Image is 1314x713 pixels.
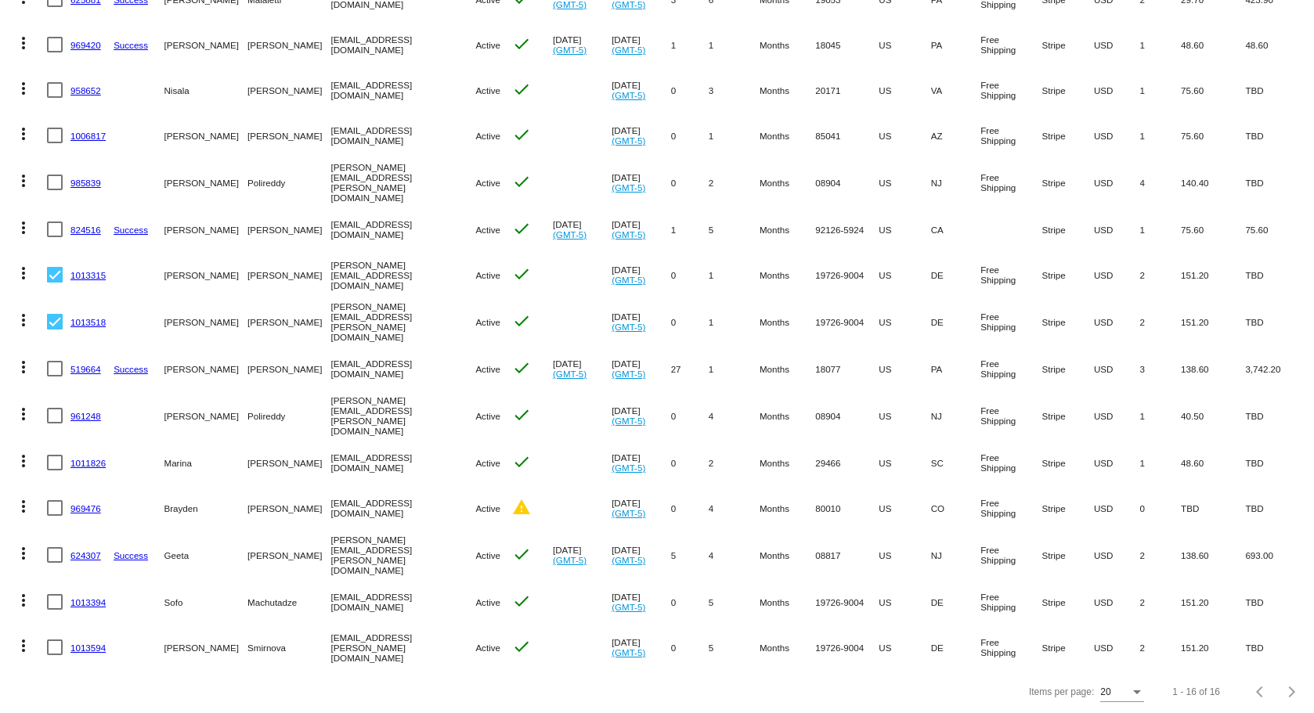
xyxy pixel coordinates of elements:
mat-cell: 2 [709,440,760,485]
mat-cell: 48.60 [1245,22,1305,67]
mat-select: Items per page: [1100,687,1144,698]
mat-cell: 27 [671,346,709,391]
mat-cell: 18077 [815,346,879,391]
mat-cell: 1 [709,346,760,391]
mat-cell: PA [931,22,980,67]
mat-cell: Stripe [1041,22,1094,67]
mat-cell: USD [1094,252,1140,297]
mat-cell: USD [1094,625,1140,670]
mat-cell: US [879,158,930,207]
a: (GMT-5) [612,229,645,239]
mat-cell: TBD [1245,252,1305,297]
mat-cell: USD [1094,485,1140,531]
mat-cell: Smirnova [247,625,330,670]
mat-cell: Free Shipping [980,297,1041,346]
mat-cell: [DATE] [553,531,612,579]
mat-cell: SC [931,440,980,485]
mat-cell: Months [760,22,815,67]
mat-cell: Months [760,391,815,440]
mat-icon: check [512,452,531,471]
mat-cell: [PERSON_NAME] [164,625,248,670]
mat-cell: DE [931,625,980,670]
mat-icon: more_vert [14,405,33,423]
span: Active [475,225,500,235]
mat-cell: 08817 [815,531,879,579]
a: (GMT-5) [553,555,587,565]
mat-cell: 5 [709,579,760,625]
mat-cell: 0 [671,67,709,113]
span: Active [475,85,500,95]
mat-cell: DE [931,297,980,346]
mat-cell: Free Shipping [980,67,1041,113]
mat-cell: 18045 [815,22,879,67]
mat-cell: Stripe [1041,485,1094,531]
mat-cell: 4 [709,485,760,531]
mat-cell: US [879,22,930,67]
mat-cell: US [879,485,930,531]
mat-cell: US [879,579,930,625]
mat-cell: Months [760,440,815,485]
mat-cell: Nisala [164,67,248,113]
mat-cell: TBD [1245,485,1305,531]
mat-cell: Months [760,158,815,207]
mat-cell: [EMAIL_ADDRESS][DOMAIN_NAME] [331,22,476,67]
span: Active [475,131,500,141]
mat-cell: Months [760,485,815,531]
mat-cell: US [879,391,930,440]
mat-cell: Months [760,207,815,252]
span: Active [475,364,500,374]
span: Active [475,270,500,280]
mat-cell: USD [1094,346,1140,391]
mat-cell: 20171 [815,67,879,113]
mat-cell: [PERSON_NAME] [164,207,248,252]
mat-cell: CA [931,207,980,252]
mat-cell: 19726-9004 [815,625,879,670]
mat-cell: Months [760,346,815,391]
mat-cell: Brayden [164,485,248,531]
mat-cell: [DATE] [612,22,671,67]
mat-cell: Free Shipping [980,113,1041,158]
mat-cell: [PERSON_NAME] [247,346,330,391]
mat-cell: [PERSON_NAME] [247,67,330,113]
mat-cell: [DATE] [612,440,671,485]
mat-cell: US [879,297,930,346]
mat-cell: [PERSON_NAME] [164,158,248,207]
mat-cell: 5 [709,625,760,670]
mat-cell: TBD [1245,440,1305,485]
mat-icon: more_vert [14,79,33,98]
mat-cell: 1 [709,252,760,297]
mat-cell: 0 [671,625,709,670]
mat-cell: 0 [671,391,709,440]
mat-cell: Geeta [164,531,248,579]
mat-cell: VA [931,67,980,113]
mat-cell: Stripe [1041,113,1094,158]
a: 969476 [70,503,101,513]
mat-icon: more_vert [14,544,33,563]
mat-icon: more_vert [14,497,33,516]
mat-cell: 1 [709,22,760,67]
mat-icon: check [512,311,531,330]
mat-cell: 1 [671,207,709,252]
mat-cell: 151.20 [1181,579,1245,625]
mat-cell: Stripe [1041,391,1094,440]
mat-cell: [DATE] [612,158,671,207]
mat-cell: Stripe [1041,158,1094,207]
mat-cell: 0 [671,297,709,346]
mat-cell: [DATE] [612,113,671,158]
mat-cell: 0 [671,158,709,207]
mat-cell: US [879,113,930,158]
a: 961248 [70,411,101,421]
mat-cell: [DATE] [553,22,612,67]
mat-cell: US [879,252,930,297]
mat-cell: NJ [931,531,980,579]
a: Success [114,364,148,374]
mat-icon: more_vert [14,591,33,610]
mat-cell: [EMAIL_ADDRESS][DOMAIN_NAME] [331,485,476,531]
mat-icon: more_vert [14,358,33,376]
mat-cell: [DATE] [612,346,671,391]
span: Active [475,40,500,50]
mat-cell: 2 [1140,252,1182,297]
mat-cell: [PERSON_NAME][EMAIL_ADDRESS][DOMAIN_NAME] [331,252,476,297]
mat-cell: Free Shipping [980,252,1041,297]
mat-cell: 3 [709,67,760,113]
